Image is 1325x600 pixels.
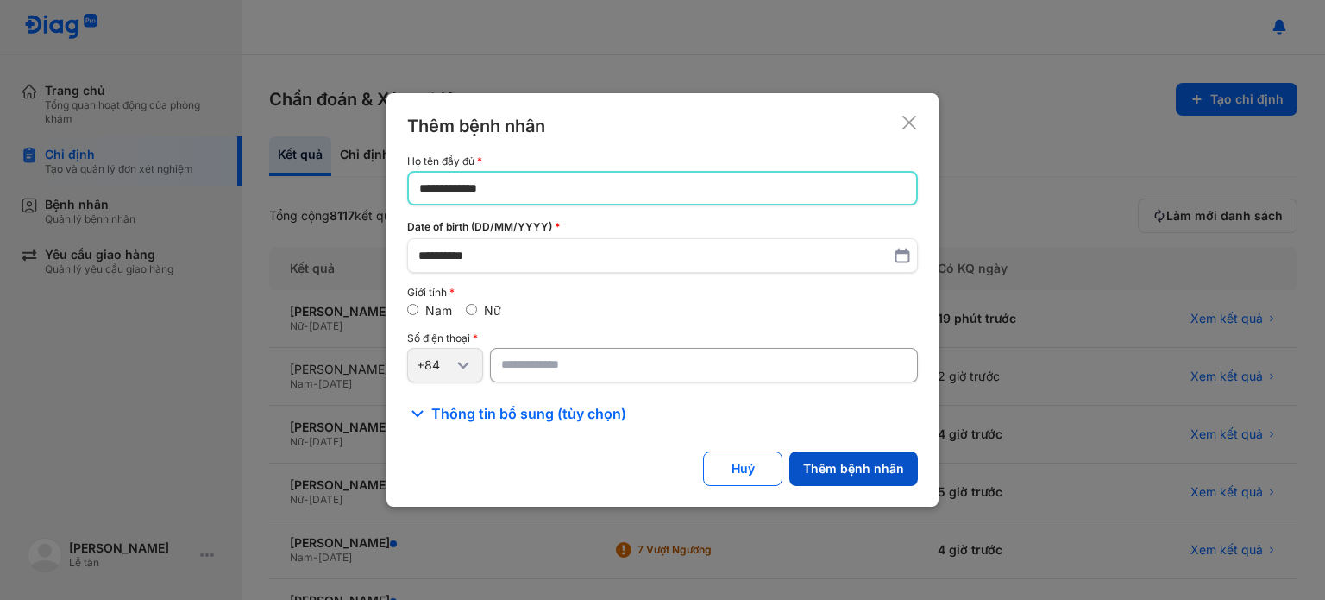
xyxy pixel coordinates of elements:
[703,452,782,486] button: Huỷ
[484,303,501,318] label: Nữ
[407,219,918,235] div: Date of birth (DD/MM/YYYY)
[425,303,452,318] label: Nam
[417,357,453,373] div: +84
[431,403,626,424] span: Thông tin bổ sung (tùy chọn)
[407,155,918,167] div: Họ tên đầy đủ
[407,287,918,299] div: Giới tính
[407,332,918,344] div: Số điện thoại
[407,114,545,138] div: Thêm bệnh nhân
[789,452,918,486] button: Thêm bệnh nhân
